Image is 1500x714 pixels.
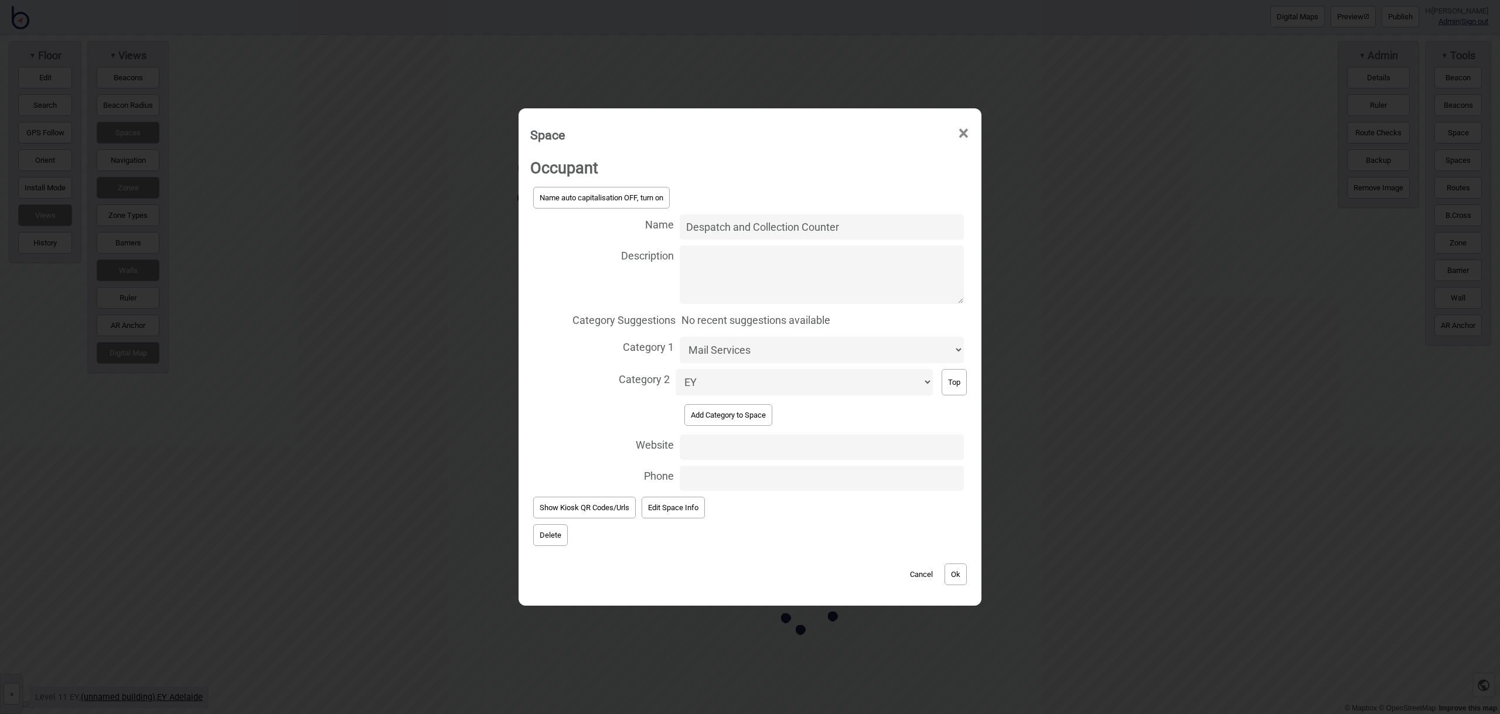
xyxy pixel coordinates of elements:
button: Add Category to Space [684,404,772,426]
button: Cancel [904,563,939,585]
span: Description [530,242,674,267]
select: Category 2 [676,369,933,395]
button: Delete [533,524,568,546]
span: Category Suggestions [530,307,676,331]
button: Top [942,369,967,395]
button: Edit Space Info [642,497,705,518]
span: Category 1 [530,334,674,358]
div: Space [530,122,565,148]
span: Website [530,432,674,456]
input: Phone [680,466,964,491]
span: Name [530,211,674,235]
input: Website [680,435,964,460]
button: Show Kiosk QR Codes/Urls [533,497,636,518]
input: Name [680,214,964,240]
textarea: Description [680,245,964,304]
div: No recent suggestions available [681,310,830,331]
button: Name auto capitalisation OFF, turn on [533,187,670,209]
span: Phone [530,463,674,487]
select: Category 1 [680,337,964,363]
span: × [957,114,970,153]
button: Ok [945,563,967,585]
span: Category 2 [530,366,670,390]
h2: Occupant [530,152,970,184]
